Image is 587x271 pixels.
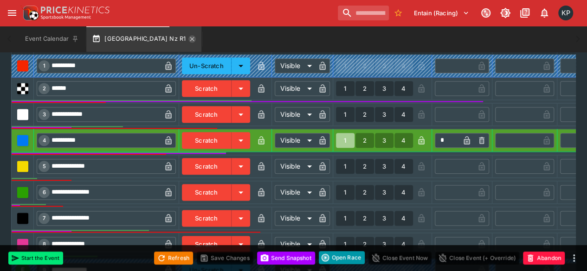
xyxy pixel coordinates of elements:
div: Visible [275,133,315,148]
button: 1 [336,185,355,200]
button: Scratch [182,184,232,201]
span: 6 [41,189,48,195]
button: more [568,252,580,264]
button: 1 [336,211,355,226]
input: search [338,6,389,20]
button: Toggle light/dark mode [497,5,514,21]
button: Documentation [516,5,533,21]
button: Send Snapshot [257,252,315,265]
button: Kedar Pandit [555,3,576,23]
img: Sportsbook Management [41,15,91,19]
button: 2 [355,107,374,122]
div: Visible [275,58,315,73]
button: Select Tenant [408,6,475,20]
div: split button [319,251,365,264]
span: 4 [41,137,48,144]
button: Scratch [182,158,232,175]
button: 1 [336,159,355,174]
button: 4 [394,211,413,226]
span: 7 [41,215,47,221]
button: open drawer [4,5,20,21]
button: Refresh [154,252,193,265]
button: 3 [375,81,393,96]
span: 8 [41,241,48,247]
button: Scratch [182,236,232,252]
button: Connected to PK [477,5,494,21]
button: 2 [355,159,374,174]
button: 3 [375,185,393,200]
button: 4 [394,81,413,96]
button: 4 [394,107,413,122]
span: Mark an event as closed and abandoned. [523,252,565,262]
button: 4 [394,237,413,252]
div: Visible [275,159,315,174]
button: 1 [336,107,355,122]
button: Scratch [182,80,232,97]
button: 2 [355,237,374,252]
button: 4 [394,159,413,174]
div: Visible [275,185,315,200]
button: Scratch [182,210,232,227]
button: 1 [336,81,355,96]
div: Visible [275,237,315,252]
button: 4 [394,185,413,200]
button: 3 [375,211,393,226]
button: 2 [355,185,374,200]
button: [GEOGRAPHIC_DATA] Nz R1 [86,26,201,52]
button: Un-Scratch [182,57,232,74]
button: 2 [355,81,374,96]
button: 4 [394,133,413,148]
div: Visible [275,107,315,122]
button: Scratch [182,132,232,149]
button: Start the Event [8,252,63,265]
img: PriceKinetics [41,6,110,13]
button: Event Calendar [19,26,84,52]
button: Abandon [523,252,565,265]
button: 2 [355,211,374,226]
button: 1 [336,133,355,148]
button: 3 [375,107,393,122]
button: Open Race [319,251,365,264]
button: Notifications [536,5,553,21]
img: PriceKinetics Logo [20,4,39,22]
button: 2 [355,133,374,148]
button: 3 [375,159,393,174]
span: 5 [41,163,48,170]
button: 3 [375,133,393,148]
button: 1 [336,237,355,252]
div: Visible [275,81,315,96]
div: Visible [275,211,315,226]
span: 3 [41,111,48,118]
button: 3 [375,237,393,252]
div: Kedar Pandit [558,6,573,20]
button: No Bookmarks [391,6,406,20]
span: 2 [41,85,48,92]
button: Scratch [182,106,232,123]
span: 1 [41,63,47,69]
